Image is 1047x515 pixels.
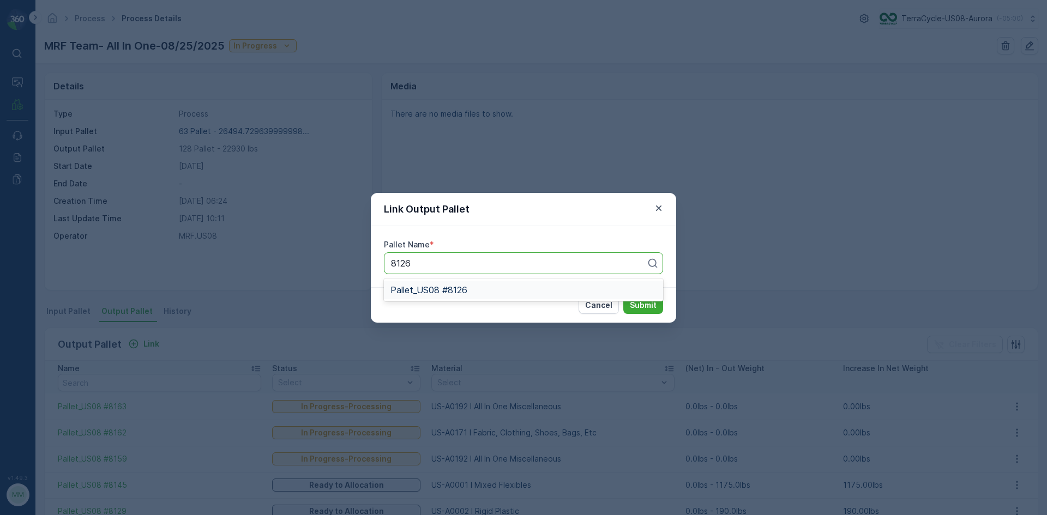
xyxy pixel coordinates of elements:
[585,300,612,311] p: Cancel
[384,202,470,217] p: Link Output Pallet
[623,296,663,314] button: Submit
[390,285,467,295] span: Pallet_US08 #8126
[579,296,619,314] button: Cancel
[384,240,430,249] label: Pallet Name
[630,300,657,311] p: Submit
